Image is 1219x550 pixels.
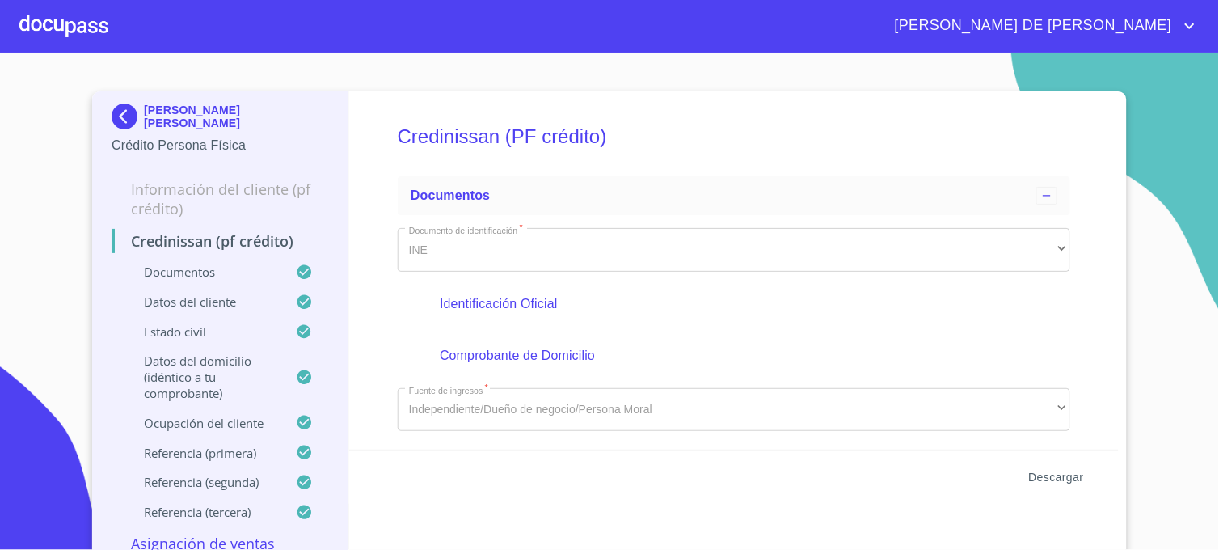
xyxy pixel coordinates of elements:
p: Credinissan (PF crédito) [112,231,329,251]
p: Estado Civil [112,324,296,340]
p: Comprobante de Domicilio [440,346,1027,366]
img: Docupass spot blue [112,104,144,129]
p: Documentos [112,264,296,280]
p: [PERSON_NAME] [PERSON_NAME] [144,104,329,129]
p: Ocupación del Cliente [112,415,296,431]
span: Documentos [411,188,490,202]
h5: Credinissan (PF crédito) [398,104,1070,170]
p: Crédito Persona Física [112,136,329,155]
div: INE [398,228,1070,272]
p: Referencia (primera) [112,445,296,461]
p: Referencia (segunda) [112,474,296,490]
p: Datos del domicilio (idéntico a tu comprobante) [112,353,296,401]
p: Datos del cliente [112,294,296,310]
button: Descargar [1023,463,1090,493]
button: account of current user [883,13,1200,39]
div: [PERSON_NAME] [PERSON_NAME] [112,104,329,136]
p: Identificación Oficial [440,294,1027,314]
p: Referencia (tercera) [112,504,296,520]
div: Independiente/Dueño de negocio/Persona Moral [398,388,1070,432]
span: [PERSON_NAME] DE [PERSON_NAME] [883,13,1180,39]
p: Información del cliente (PF crédito) [112,180,329,218]
span: Descargar [1029,467,1084,488]
div: Documentos [398,176,1070,215]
